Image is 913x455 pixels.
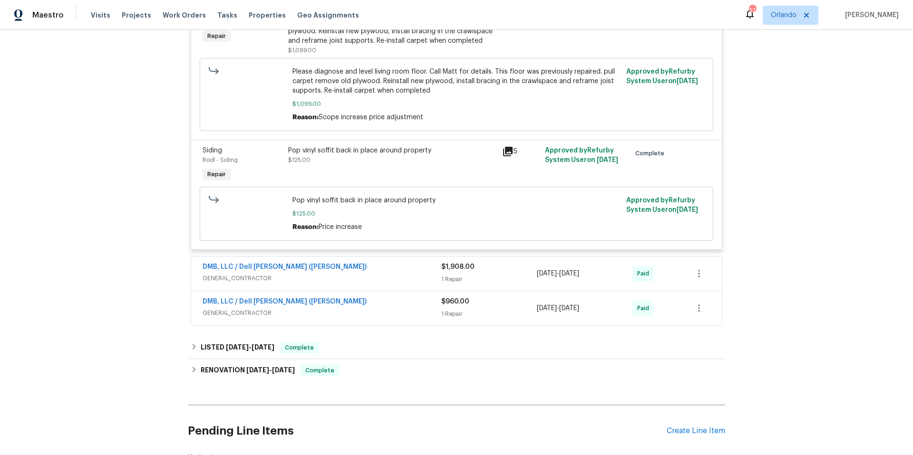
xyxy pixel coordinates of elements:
span: Complete [301,366,338,375]
div: 5 [502,146,539,157]
span: GENERAL_CONTRACTOR [203,308,441,318]
span: - [226,344,274,351]
span: Roof - Siding [203,157,238,163]
span: $1,099.00 [288,47,316,53]
span: [DATE] [246,367,269,373]
span: Scope increase price adjustment [319,114,423,121]
div: LISTED [DATE]-[DATE]Complete [188,336,725,359]
span: [DATE] [677,207,698,213]
div: 1 Repair [441,275,537,284]
span: Reason: [292,224,319,230]
span: Tasks [217,12,237,19]
span: - [537,303,579,313]
h6: LISTED [201,342,274,353]
span: [DATE] [559,305,579,312]
span: Repair [204,170,230,179]
span: Repair [204,31,230,41]
h6: RENOVATION [201,365,295,376]
a: DMB, LLC / Dell [PERSON_NAME] ([PERSON_NAME]) [203,264,367,270]
span: Visits [91,10,110,20]
span: Approved by Refurby System User on [626,68,698,85]
span: [DATE] [226,344,249,351]
div: 1 Repair [441,309,537,319]
span: Maestro [32,10,64,20]
span: Geo Assignments [297,10,359,20]
span: $960.00 [441,298,469,305]
span: Orlando [771,10,796,20]
span: [PERSON_NAME] [841,10,899,20]
span: [DATE] [677,78,698,85]
span: [DATE] [252,344,274,351]
span: $1,908.00 [441,264,475,270]
span: Properties [249,10,286,20]
span: [DATE] [537,270,557,277]
span: Price increase [319,224,362,230]
a: DMB, LLC / Dell [PERSON_NAME] ([PERSON_NAME]) [203,298,367,305]
span: - [246,367,295,373]
span: Reason: [292,114,319,121]
span: [DATE] [597,157,618,163]
span: [DATE] [559,270,579,277]
span: Paid [637,303,653,313]
span: Please diagnose and level living room floor. Call Matt for details. This floor was previously rep... [292,67,621,95]
span: Approved by Refurby System User on [626,197,698,213]
span: [DATE] [537,305,557,312]
span: $125.00 [288,157,311,163]
span: [DATE] [272,367,295,373]
span: Paid [637,269,653,278]
span: Complete [281,343,318,352]
div: RENOVATION [DATE]-[DATE]Complete [188,359,725,382]
span: - [537,269,579,278]
h2: Pending Line Items [188,409,667,453]
span: Siding [203,147,222,154]
span: $1,099.00 [292,99,621,109]
span: $125.00 [292,209,621,218]
span: Approved by Refurby System User on [545,147,618,163]
div: Create Line Item [667,427,725,436]
span: Complete [635,149,668,158]
span: Pop vinyl soffit back in place around property [292,196,621,205]
span: Projects [122,10,151,20]
div: 57 [749,6,756,15]
span: Work Orders [163,10,206,20]
div: Pop vinyl soffit back in place around property [288,146,496,155]
span: GENERAL_CONTRACTOR [203,274,441,283]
